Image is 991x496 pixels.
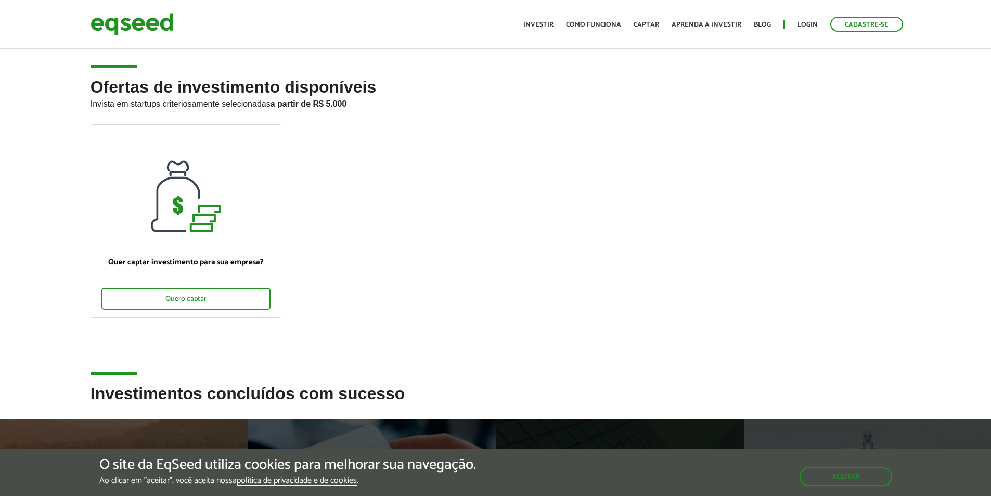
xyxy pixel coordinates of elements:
[101,258,271,267] p: Quer captar investimento para sua empresa?
[91,10,174,38] img: EqSeed
[754,21,771,28] a: Blog
[101,288,271,310] div: Quero captar
[800,467,892,486] button: Aceitar
[91,78,901,124] h2: Ofertas de investimento disponíveis
[271,99,347,108] strong: a partir de R$ 5.000
[634,21,659,28] a: Captar
[237,477,357,486] a: política de privacidade e de cookies
[99,457,476,473] h5: O site da EqSeed utiliza cookies para melhorar sua navegação.
[672,21,741,28] a: Aprenda a investir
[91,385,901,418] h2: Investimentos concluídos com sucesso
[99,476,476,486] p: Ao clicar em "aceitar", você aceita nossa .
[797,21,818,28] a: Login
[830,17,903,32] a: Cadastre-se
[91,96,901,109] p: Invista em startups criteriosamente selecionadas
[91,124,281,318] a: Quer captar investimento para sua empresa? Quero captar
[523,21,554,28] a: Investir
[566,21,621,28] a: Como funciona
